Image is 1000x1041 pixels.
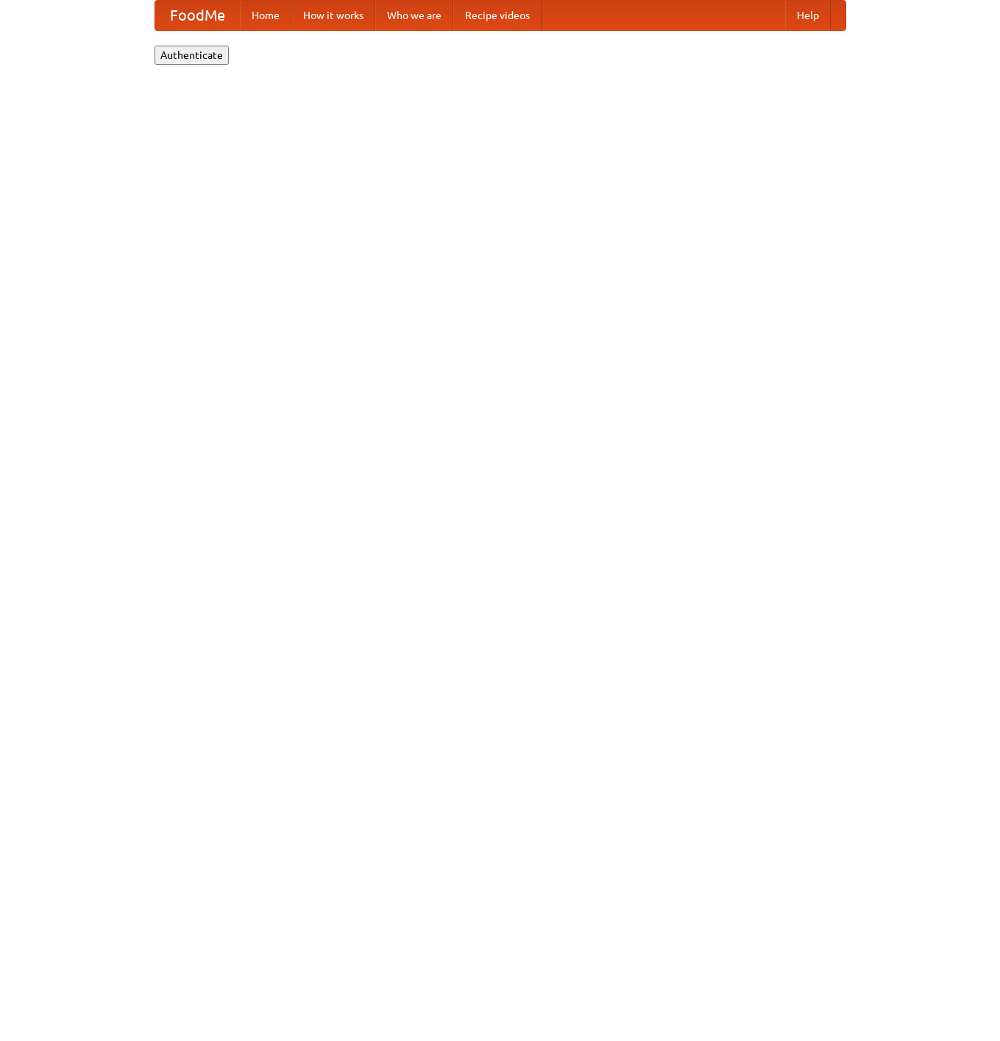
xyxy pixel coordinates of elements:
[155,1,240,30] a: FoodMe
[155,49,229,60] a: Authenticate
[453,1,542,30] a: Recipe videos
[375,1,453,30] a: Who we are
[240,1,291,30] a: Home
[291,1,375,30] a: How it works
[785,1,831,30] a: Help
[155,46,229,65] button: Authenticate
